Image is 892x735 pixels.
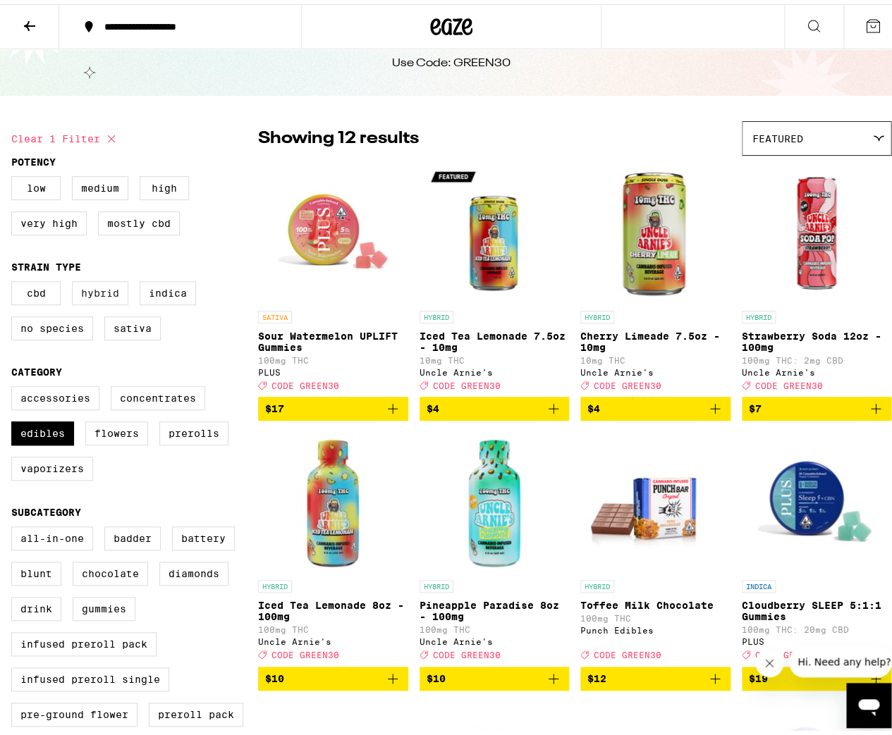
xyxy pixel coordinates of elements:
[742,576,776,588] p: INDICA
[424,159,565,299] img: Uncle Arnie's - Iced Tea Lemonade 7.5oz - 10mg
[580,576,614,588] p: HYBRID
[580,662,731,686] button: Add to bag
[159,557,228,581] label: Diamonds
[11,382,99,406] label: Accessories
[580,326,731,349] p: Cherry Limeade 7.5oz - 10mg
[72,172,128,196] label: Medium
[258,621,408,630] p: 100mg THC
[580,393,731,416] button: Add to bag
[11,417,74,441] label: Edibles
[433,646,501,655] span: CODE GREEN30
[159,417,228,441] label: Prerolls
[580,610,731,619] p: 100mg THC
[580,352,731,361] p: 10mg THC
[420,364,570,373] div: Uncle Arnie's
[172,522,235,546] label: Battery
[420,159,570,393] a: Open page for Iced Tea Lemonade 7.5oz - 10mg from Uncle Arnie's
[11,522,93,546] label: All-In-One
[11,152,56,163] legend: Potency
[420,428,570,662] a: Open page for Pineapple Paradise 8oz - 100mg from Uncle Arnie's
[140,277,196,301] label: Indica
[271,376,339,385] span: CODE GREEN30
[580,428,731,569] img: Punch Edibles - Toffee Milk Chocolate
[258,326,408,349] p: Sour Watermelon UPLIFT Gummies
[424,428,565,569] img: Uncle Arnie's - Pineapple Paradise 8oz - 100mg
[258,633,408,642] div: Uncle Arnie's
[742,393,892,416] button: Add to bag
[749,669,768,680] span: $19
[258,123,419,147] p: Showing 12 results
[11,698,138,722] label: Pre-ground Flower
[742,662,892,686] button: Add to bag
[140,172,189,196] label: High
[420,621,570,630] p: 100mg THC
[11,557,61,581] label: Blunt
[420,307,453,319] p: HYBRID
[85,417,148,441] label: Flowers
[11,172,61,196] label: Low
[258,662,408,686] button: Add to bag
[742,326,892,349] p: Strawberry Soda 12oz - 100mg
[420,393,570,416] button: Add to bag
[258,595,408,618] p: Iced Tea Lemonade 8oz - 100mg
[752,129,803,140] span: Featured
[262,428,403,569] img: Uncle Arnie's - Iced Tea Lemonade 8oz - 100mg
[73,557,148,581] label: Chocolate
[742,595,892,618] p: Cloudberry SLEEP 5:1:1 Gummies
[258,428,408,662] a: Open page for Iced Tea Lemonade 8oz - 100mg from Uncle Arnie's
[580,364,731,373] div: Uncle Arnie's
[11,257,81,268] legend: Strain Type
[258,307,292,319] p: SATIVA
[587,669,606,680] span: $12
[433,376,501,385] span: CODE GREEN30
[427,669,446,680] span: $10
[746,428,887,569] img: PLUS - Cloudberry SLEEP 5:1:1 Gummies
[580,595,731,607] p: Toffee Milk Chocolate
[111,382,205,406] label: Concentrates
[104,312,161,336] label: Sativa
[742,621,892,630] p: 100mg THC: 20mg CBD
[742,307,776,319] p: HYBRID
[580,159,731,393] a: Open page for Cherry Limeade 7.5oz - 10mg from Uncle Arnie's
[11,207,87,231] label: Very High
[420,633,570,642] div: Uncle Arnie's
[742,633,892,642] div: PLUS
[420,595,570,618] p: Pineapple Paradise 8oz - 100mg
[104,522,161,546] label: Badder
[11,593,61,617] label: Drink
[594,376,661,385] span: CODE GREEN30
[11,312,93,336] label: No Species
[258,352,408,361] p: 100mg THC
[585,159,726,299] img: Uncle Arnie's - Cherry Limeade 7.5oz - 10mg
[262,159,403,299] img: PLUS - Sour Watermelon UPLIFT Gummies
[420,352,570,361] p: 10mg THC
[11,452,93,476] label: Vaporizers
[742,428,892,662] a: Open page for Cloudberry SLEEP 5:1:1 Gummies from PLUS
[258,393,408,416] button: Add to bag
[746,159,887,299] img: Uncle Arnie's - Strawberry Soda 12oz - 100mg
[149,698,243,722] label: Preroll Pack
[846,679,891,724] iframe: Button to launch messaging window
[587,399,600,410] span: $4
[11,277,61,301] label: CBD
[258,364,408,373] div: PLUS
[392,51,511,67] div: Use Code: GREEN30
[580,428,731,662] a: Open page for Toffee Milk Chocolate from Punch Edibles
[265,399,284,410] span: $17
[271,646,339,655] span: CODE GREEN30
[580,307,614,319] p: HYBRID
[742,364,892,373] div: Uncle Arnie's
[11,117,120,152] button: Clear 1 filter
[11,663,169,687] label: Infused Preroll Single
[420,662,570,686] button: Add to bag
[755,645,783,673] iframe: Close message
[265,669,284,680] span: $10
[73,593,135,617] label: Gummies
[258,159,408,393] a: Open page for Sour Watermelon UPLIFT Gummies from PLUS
[258,576,292,588] p: HYBRID
[755,376,823,385] span: CODE GREEN30
[749,399,762,410] span: $7
[11,628,157,652] label: Infused Preroll Pack
[742,159,892,393] a: Open page for Strawberry Soda 12oz - 100mg from Uncle Arnie's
